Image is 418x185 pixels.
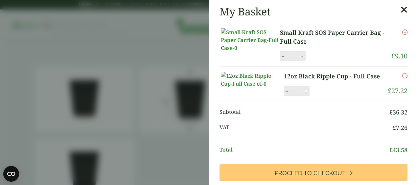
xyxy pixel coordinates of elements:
bdi: 36.32 [389,108,407,116]
a: Remove this item [402,28,407,36]
bdi: 27.22 [388,86,407,95]
button: - [280,53,286,59]
a: Small Kraft SOS Paper Carrier Bag - Full Case [280,28,391,46]
button: + [299,53,305,59]
button: + [303,88,309,94]
bdi: 7.26 [393,124,407,132]
span: £ [388,86,391,95]
h2: My Basket [220,5,270,18]
span: £ [393,124,396,132]
span: VAT [220,123,393,132]
span: Subtotal [220,108,389,117]
span: Proceed to Checkout [275,170,346,177]
button: - [284,88,290,94]
a: Remove this item [402,72,407,80]
span: £ [389,146,393,154]
a: Proceed to Checkout [220,164,407,181]
span: £ [391,51,395,60]
a: 12oz Black Ripple Cup - Full Case [284,72,384,81]
img: 12oz Black Ripple Cup-Full Case of-0 [221,72,280,88]
bdi: 43.58 [389,146,407,154]
img: Small Kraft SOS Paper Carrier Bag-Full Case-0 [221,28,280,52]
bdi: 9.10 [391,51,407,60]
button: Open CMP widget [3,166,19,182]
span: £ [389,108,393,116]
span: Total [220,146,389,154]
